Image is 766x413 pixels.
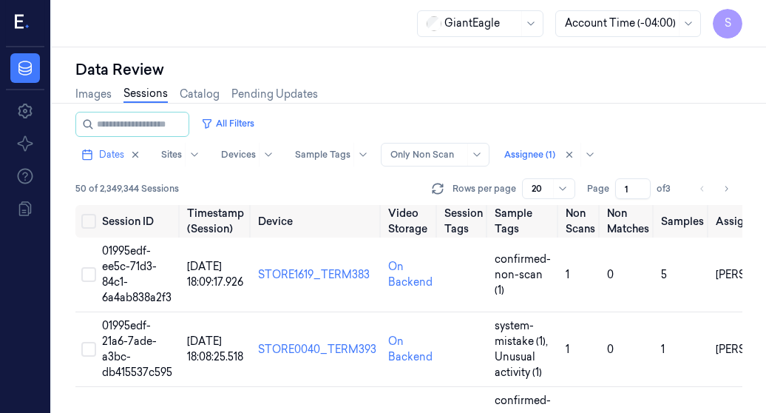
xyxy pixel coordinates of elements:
[560,205,601,238] th: Non Scans
[495,252,554,298] span: confirmed-non-scan (1)
[566,343,569,356] span: 1
[81,214,96,229] button: Select all
[566,268,569,281] span: 1
[96,205,181,238] th: Session ID
[661,343,665,356] span: 1
[713,9,742,38] button: S
[102,244,172,304] span: 01995edf-ee5c-71d3-84c1-6a4ab838a2f3
[102,319,172,379] span: 01995edf-21a6-7ade-a3bc-db415537c595
[81,267,96,282] button: Select row
[607,343,614,356] span: 0
[252,205,382,238] th: Device
[661,268,667,281] span: 5
[692,178,736,199] nav: pagination
[495,318,554,349] span: system-mistake (1) ,
[180,87,220,102] a: Catalog
[495,349,554,380] span: Unusual activity (1)
[75,87,112,102] a: Images
[195,112,260,135] button: All Filters
[123,86,168,103] a: Sessions
[657,182,680,195] span: of 3
[99,148,124,161] span: Dates
[258,342,376,357] div: STORE0040_TERM393
[382,205,438,238] th: Video Storage
[716,178,736,199] button: Go to next page
[453,182,516,195] p: Rows per page
[655,205,710,238] th: Samples
[231,87,318,102] a: Pending Updates
[601,205,655,238] th: Non Matches
[75,182,179,195] span: 50 of 2,349,344 Sessions
[388,259,433,290] div: On Backend
[607,268,614,281] span: 0
[587,182,609,195] span: Page
[388,334,433,365] div: On Backend
[187,260,243,289] span: [DATE] 18:09:17.926
[81,342,96,357] button: Select row
[438,205,489,238] th: Session Tags
[181,205,252,238] th: Timestamp (Session)
[187,335,243,363] span: [DATE] 18:08:25.518
[489,205,560,238] th: Sample Tags
[75,143,146,167] button: Dates
[75,59,742,80] div: Data Review
[258,267,376,283] div: STORE1619_TERM383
